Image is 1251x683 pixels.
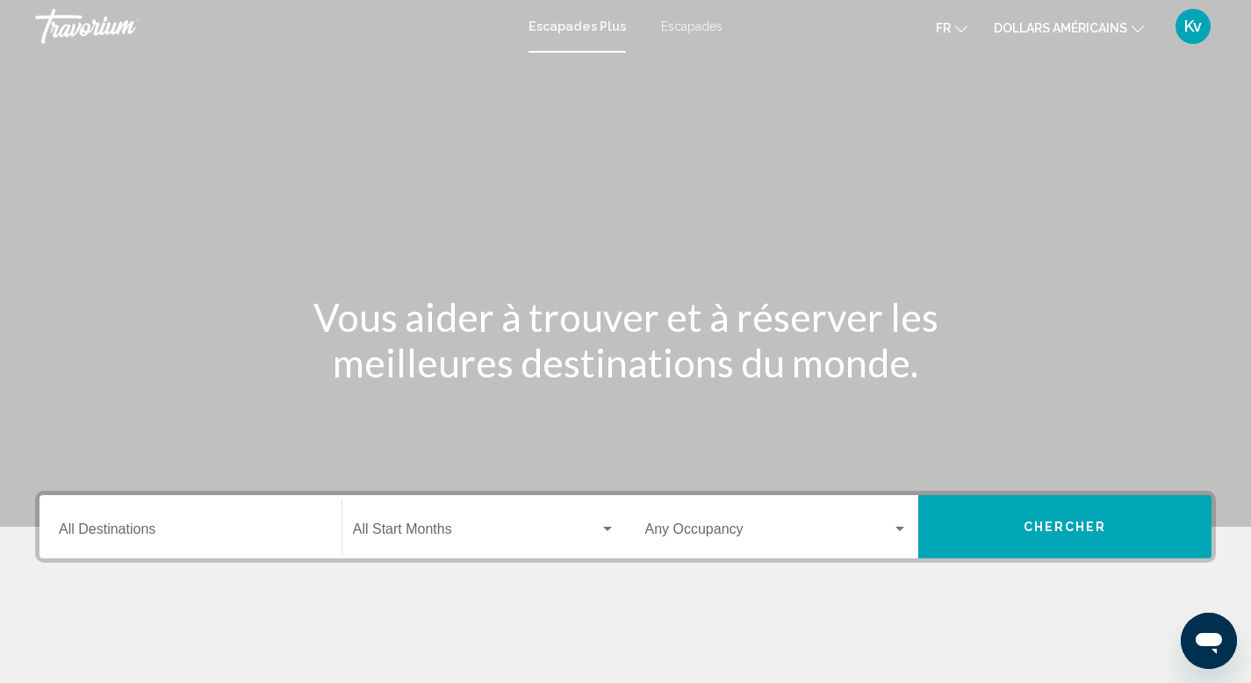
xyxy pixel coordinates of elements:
button: Changer de langue [936,15,967,40]
button: Menu utilisateur [1170,8,1216,45]
a: Travorium [35,9,511,44]
a: Escapades [661,19,723,33]
button: Chercher [918,495,1211,558]
font: Kv [1184,17,1202,35]
a: Escapades Plus [528,19,626,33]
button: Changer de devise [994,15,1144,40]
span: Chercher [1024,521,1107,535]
font: fr [936,21,951,35]
h1: Vous aider à trouver et à réserver les meilleures destinations du monde. [297,294,955,385]
iframe: Bouton de lancement de la fenêtre de messagerie [1181,613,1237,669]
font: dollars américains [994,21,1127,35]
div: Widget de recherche [40,495,1211,558]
